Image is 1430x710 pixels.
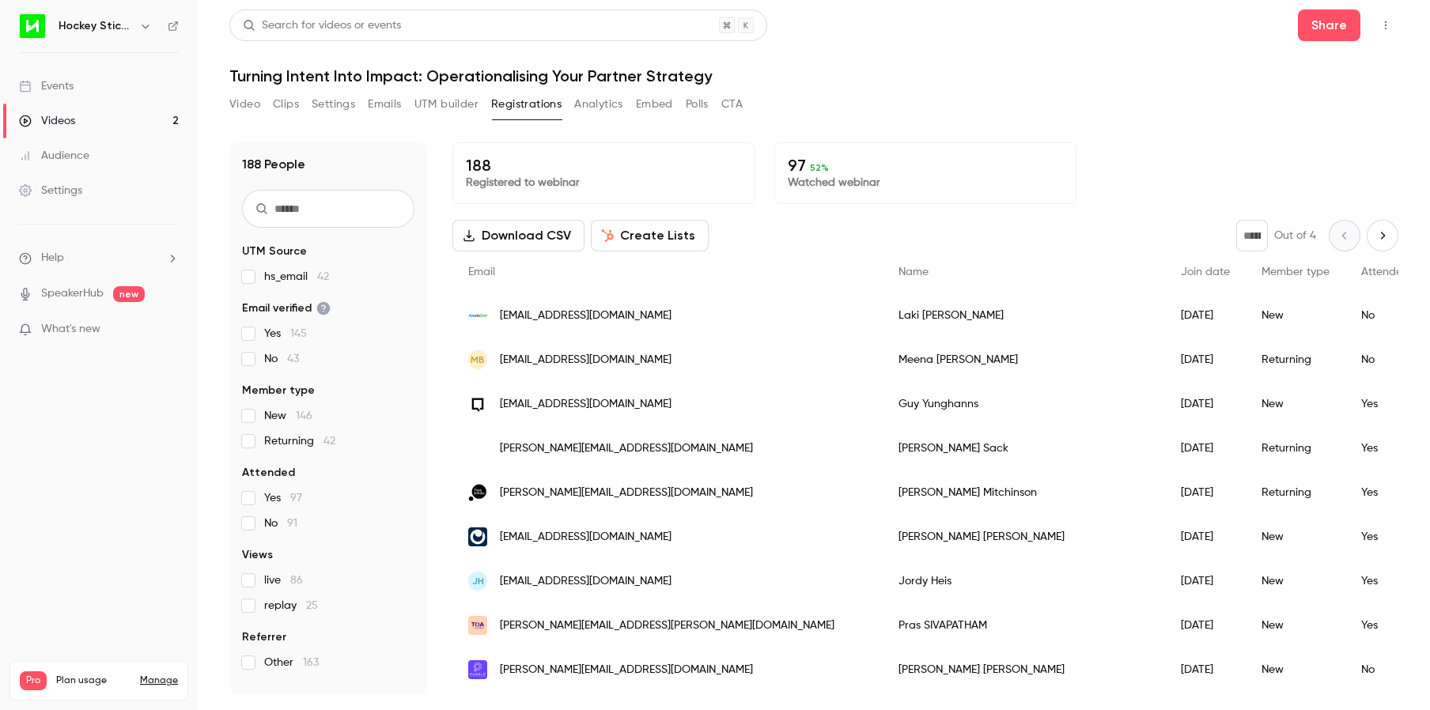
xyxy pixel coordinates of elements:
span: [PERSON_NAME][EMAIL_ADDRESS][DOMAIN_NAME] [500,662,753,678]
div: No [1345,293,1425,338]
span: Join date [1181,266,1230,278]
iframe: Noticeable Trigger [160,323,179,337]
div: [DATE] [1165,648,1246,692]
button: Registrations [491,92,562,117]
div: No [1345,648,1425,692]
div: Settings [19,183,82,198]
h1: Turning Intent Into Impact: Operationalising Your Partner Strategy [229,66,1398,85]
p: 188 [466,156,742,175]
p: Registered to webinar [466,175,742,191]
span: [PERSON_NAME][EMAIL_ADDRESS][DOMAIN_NAME] [500,485,753,501]
div: New [1246,515,1345,559]
div: New [1246,648,1345,692]
span: Name [898,266,929,278]
span: Yes [264,490,302,506]
span: What's new [41,321,100,338]
span: live [264,572,303,588]
button: Share [1298,9,1360,41]
h1: 188 People [242,155,305,174]
span: UTM Source [242,244,307,259]
img: collaborare.com.au [468,439,487,458]
div: Yes [1345,559,1425,603]
section: facet-groups [242,244,414,670]
div: [PERSON_NAME] [PERSON_NAME] [883,648,1165,692]
span: 43 [287,353,299,364]
div: Audience [19,148,89,164]
div: Yes [1345,515,1425,559]
button: UTM builder [414,92,479,117]
img: thinkandgrowinc.com [468,483,487,502]
span: Plan usage [56,674,131,687]
span: replay [264,598,318,614]
img: anvizent.com [468,306,487,325]
img: toaglobal.com [468,616,487,635]
span: [EMAIL_ADDRESS][DOMAIN_NAME] [500,573,671,590]
img: orah.com [468,527,487,546]
span: No [264,516,297,531]
span: Other [264,655,319,670]
span: Attended [1361,266,1409,278]
div: [DATE] [1165,559,1246,603]
span: 91 [287,518,297,529]
span: Attended [242,465,295,481]
span: 52 % [810,162,829,173]
span: 146 [296,410,312,421]
div: [DATE] [1165,603,1246,648]
span: 42 [317,271,329,282]
span: 97 [290,493,302,504]
div: [DATE] [1165,470,1246,515]
div: Videos [19,113,75,129]
span: Help [41,250,64,266]
div: Laki [PERSON_NAME] [883,293,1165,338]
div: [PERSON_NAME] Sack [883,426,1165,470]
div: Returning [1246,338,1345,382]
span: Pro [20,671,47,690]
div: Search for videos or events [243,17,401,34]
span: New [264,408,312,424]
div: Yes [1345,603,1425,648]
button: Emails [368,92,401,117]
button: Top Bar Actions [1373,13,1398,38]
span: [EMAIL_ADDRESS][DOMAIN_NAME] [500,396,671,413]
div: No [1345,338,1425,382]
span: [EMAIL_ADDRESS][DOMAIN_NAME] [500,308,671,324]
span: Yes [264,326,307,342]
button: CTA [721,92,743,117]
span: 86 [290,575,303,586]
span: 42 [323,436,335,447]
button: Clips [273,92,299,117]
button: Download CSV [452,220,584,251]
button: Polls [686,92,709,117]
span: [PERSON_NAME][EMAIL_ADDRESS][DOMAIN_NAME] [500,440,753,457]
span: 25 [306,600,318,611]
div: New [1246,382,1345,426]
div: New [1246,559,1345,603]
div: Yes [1345,426,1425,470]
button: Create Lists [591,220,709,251]
span: Member type [1262,266,1330,278]
span: MB [471,353,485,367]
span: [EMAIL_ADDRESS][DOMAIN_NAME] [500,529,671,546]
button: Next page [1367,220,1398,251]
div: [DATE] [1165,515,1246,559]
div: Pras SIVAPATHAM [883,603,1165,648]
span: Views [242,547,273,563]
div: [PERSON_NAME] Mitchinson [883,470,1165,515]
div: [DATE] [1165,293,1246,338]
div: Meena [PERSON_NAME] [883,338,1165,382]
div: Yes [1345,470,1425,515]
a: Manage [140,674,178,687]
div: Yes [1345,382,1425,426]
span: Referrer [242,629,286,645]
a: SpeakerHub [41,285,104,302]
div: Returning [1246,426,1345,470]
div: Jordy Heis [883,559,1165,603]
span: JH [472,574,484,588]
h6: Hockey Stick Advisory [59,18,133,34]
div: Returning [1246,470,1345,515]
span: 145 [290,328,307,339]
div: Events [19,78,74,94]
span: hs_email [264,269,329,285]
div: Guy Yunghanns [883,382,1165,426]
div: [DATE] [1165,338,1246,382]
